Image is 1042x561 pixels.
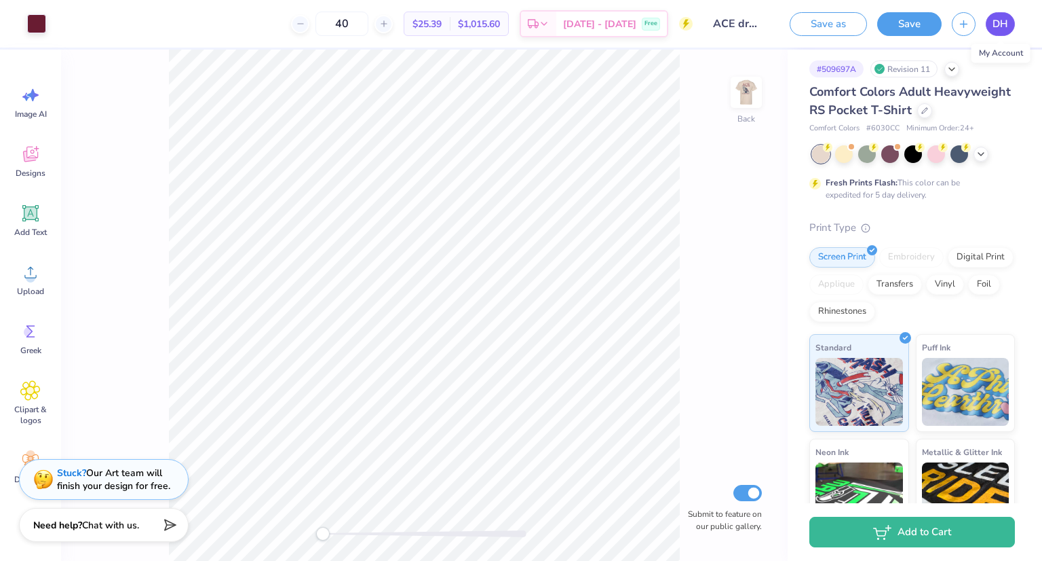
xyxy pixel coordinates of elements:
span: Metallic & Glitter Ink [922,445,1002,459]
div: Our Art team will finish your design for free. [57,467,170,492]
span: Comfort Colors [809,123,860,134]
strong: Stuck? [57,467,86,479]
span: Clipart & logos [8,404,53,426]
div: Vinyl [926,274,964,295]
img: Back [733,79,760,106]
div: Print Type [809,220,1015,236]
span: Add Text [14,227,47,238]
span: $1,015.60 [458,17,500,31]
button: Save [877,12,942,36]
div: Embroidery [879,247,944,268]
div: Foil [968,274,1000,295]
strong: Need help? [33,519,82,532]
img: Puff Ink [922,358,1009,426]
div: # 509697A [809,60,864,77]
span: Puff Ink [922,340,950,355]
div: Back [737,113,755,125]
img: Metallic & Glitter Ink [922,463,1009,530]
span: Upload [17,286,44,297]
span: # 6030CC [866,123,900,134]
div: Screen Print [809,247,875,268]
img: Standard [815,358,903,426]
div: My Account [971,43,1030,62]
span: Decorate [14,474,47,485]
span: Comfort Colors Adult Heavyweight RS Pocket T-Shirt [809,84,1011,118]
span: Image AI [15,109,47,120]
strong: Fresh Prints Flash: [826,177,898,188]
div: Revision 11 [870,60,938,77]
label: Submit to feature on our public gallery. [680,508,762,532]
div: Rhinestones [809,302,875,322]
span: Designs [16,168,45,179]
span: Neon Ink [815,445,849,459]
button: Save as [790,12,867,36]
a: DH [986,12,1015,36]
div: Accessibility label [316,527,330,541]
div: Digital Print [948,247,1014,268]
input: – – [315,12,368,36]
button: Add to Cart [809,517,1015,547]
span: Free [644,19,657,29]
span: [DATE] - [DATE] [563,17,636,31]
input: Untitled Design [703,10,769,37]
div: Transfers [868,274,922,295]
span: Standard [815,340,851,355]
span: $25.39 [412,17,442,31]
div: Applique [809,274,864,295]
div: This color can be expedited for 5 day delivery. [826,177,992,201]
span: DH [992,16,1008,32]
span: Chat with us. [82,519,139,532]
span: Minimum Order: 24 + [906,123,974,134]
span: Greek [20,345,41,356]
img: Neon Ink [815,463,903,530]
